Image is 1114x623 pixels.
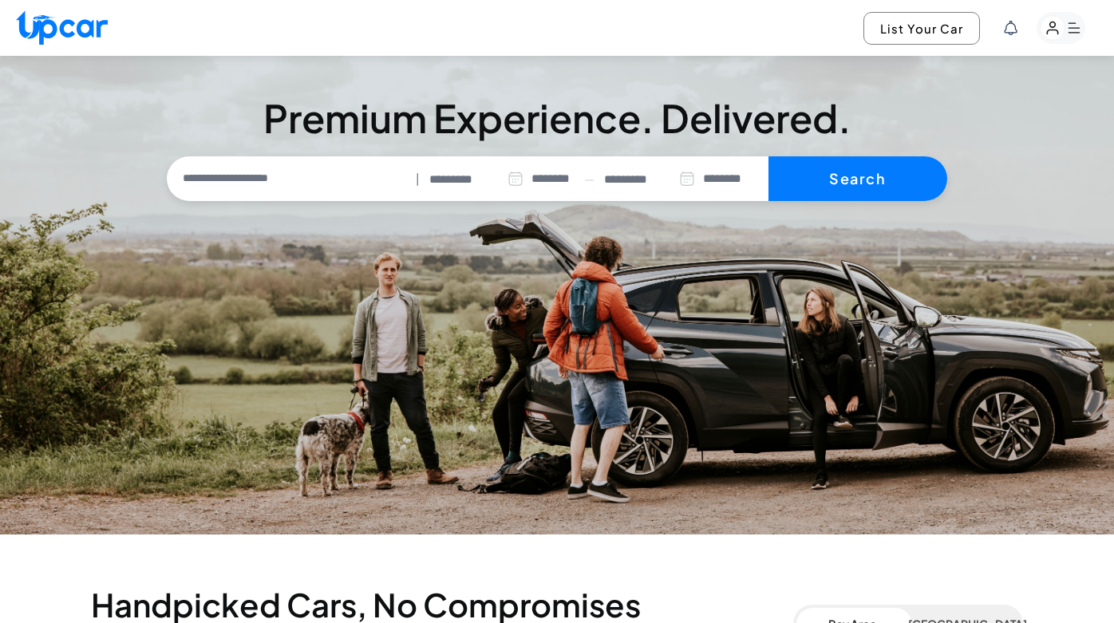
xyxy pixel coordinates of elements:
span: | [416,170,420,188]
h2: Handpicked Cars, No Compromises [91,592,793,617]
h3: Premium Experience. Delivered. [167,99,946,137]
img: Upcar Logo [16,10,108,45]
button: List Your Car [863,12,980,45]
span: — [584,170,595,188]
button: Search [768,156,946,201]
